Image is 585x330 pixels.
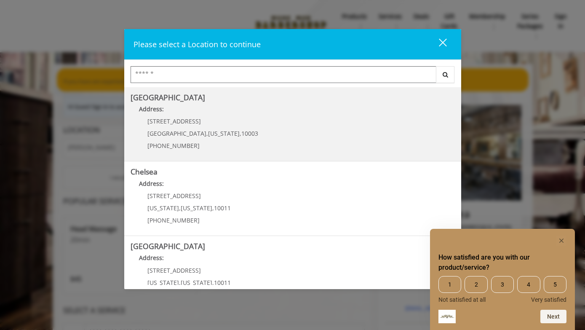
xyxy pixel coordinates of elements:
[179,279,181,287] span: ,
[531,296,566,303] span: Very satisfied
[181,279,212,287] span: [US_STATE]
[131,241,205,251] b: [GEOGRAPHIC_DATA]
[517,276,540,293] span: 4
[139,180,164,188] b: Address:
[240,129,241,137] span: ,
[429,38,446,51] div: close dialog
[181,204,212,212] span: [US_STATE]
[147,192,201,200] span: [STREET_ADDRESS]
[441,72,450,78] i: Search button
[214,279,231,287] span: 10011
[438,236,566,323] div: How satisfied are you with our product/service? Select an option from 1 to 5, with 1 being Not sa...
[438,252,566,273] h2: How satisfied are you with our product/service? Select an option from 1 to 5, with 1 being Not sa...
[540,310,566,323] button: Next question
[147,279,179,287] span: [US_STATE]
[131,66,436,83] input: Search Center
[423,35,452,53] button: close dialog
[139,254,164,262] b: Address:
[147,216,200,224] span: [PHONE_NUMBER]
[241,129,258,137] span: 10003
[147,142,200,150] span: [PHONE_NUMBER]
[212,279,214,287] span: ,
[147,204,179,212] span: [US_STATE]
[438,276,566,303] div: How satisfied are you with our product/service? Select an option from 1 to 5, with 1 being Not sa...
[206,129,208,137] span: ,
[131,166,158,177] b: Chelsea
[147,266,201,274] span: [STREET_ADDRESS]
[556,236,566,246] button: Hide survey
[147,117,201,125] span: [STREET_ADDRESS]
[131,92,205,102] b: [GEOGRAPHIC_DATA]
[212,204,214,212] span: ,
[544,276,566,293] span: 5
[491,276,514,293] span: 3
[131,66,455,87] div: Center Select
[214,204,231,212] span: 10011
[438,296,486,303] span: Not satisfied at all
[139,105,164,113] b: Address:
[134,39,261,49] span: Please select a Location to continue
[179,204,181,212] span: ,
[147,129,206,137] span: [GEOGRAPHIC_DATA]
[208,129,240,137] span: [US_STATE]
[438,276,461,293] span: 1
[465,276,487,293] span: 2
